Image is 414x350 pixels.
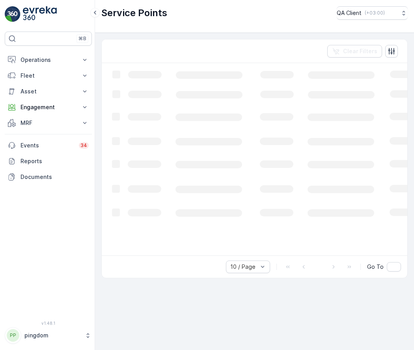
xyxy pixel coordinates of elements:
p: Events [21,141,74,149]
p: Service Points [101,7,167,19]
button: Clear Filters [327,45,382,58]
button: PPpingdom [5,327,92,344]
img: logo [5,6,21,22]
p: MRF [21,119,76,127]
button: Engagement [5,99,92,115]
span: Go To [367,263,384,271]
p: Clear Filters [343,47,377,55]
span: v 1.48.1 [5,321,92,326]
button: QA Client(+03:00) [337,6,408,20]
p: pingdom [24,331,81,339]
p: Engagement [21,103,76,111]
button: MRF [5,115,92,131]
button: Operations [5,52,92,68]
div: PP [7,329,19,342]
a: Events34 [5,138,92,153]
img: logo_light-DOdMpM7g.png [23,6,57,22]
p: Documents [21,173,89,181]
p: ( +03:00 ) [365,10,385,16]
p: QA Client [337,9,362,17]
p: Asset [21,87,76,95]
p: 34 [80,142,87,149]
p: Reports [21,157,89,165]
p: ⌘B [78,35,86,42]
a: Documents [5,169,92,185]
button: Asset [5,84,92,99]
p: Fleet [21,72,76,80]
button: Fleet [5,68,92,84]
p: Operations [21,56,76,64]
a: Reports [5,153,92,169]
